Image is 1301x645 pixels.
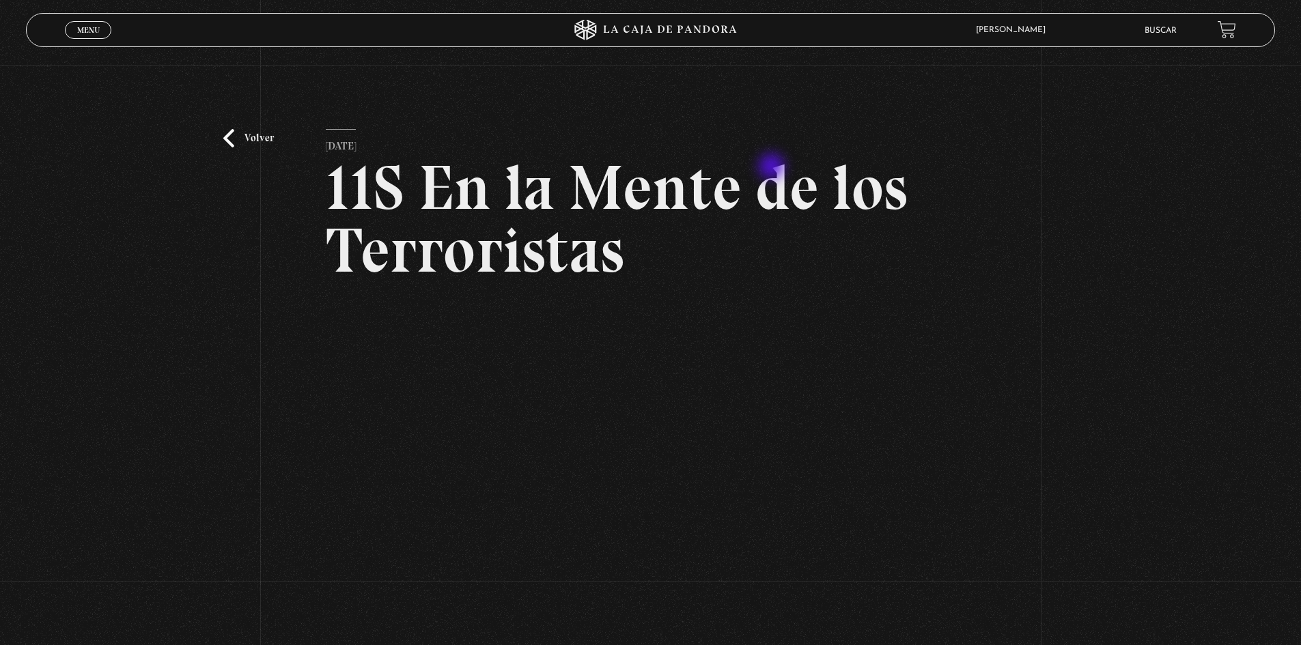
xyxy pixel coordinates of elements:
span: Menu [77,26,100,34]
h2: 11S En la Mente de los Terroristas [326,156,975,282]
a: Volver [223,129,274,147]
span: Cerrar [72,38,104,47]
a: Buscar [1145,27,1177,35]
a: View your shopping cart [1218,20,1236,39]
span: [PERSON_NAME] [969,26,1059,34]
p: [DATE] [326,129,356,156]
